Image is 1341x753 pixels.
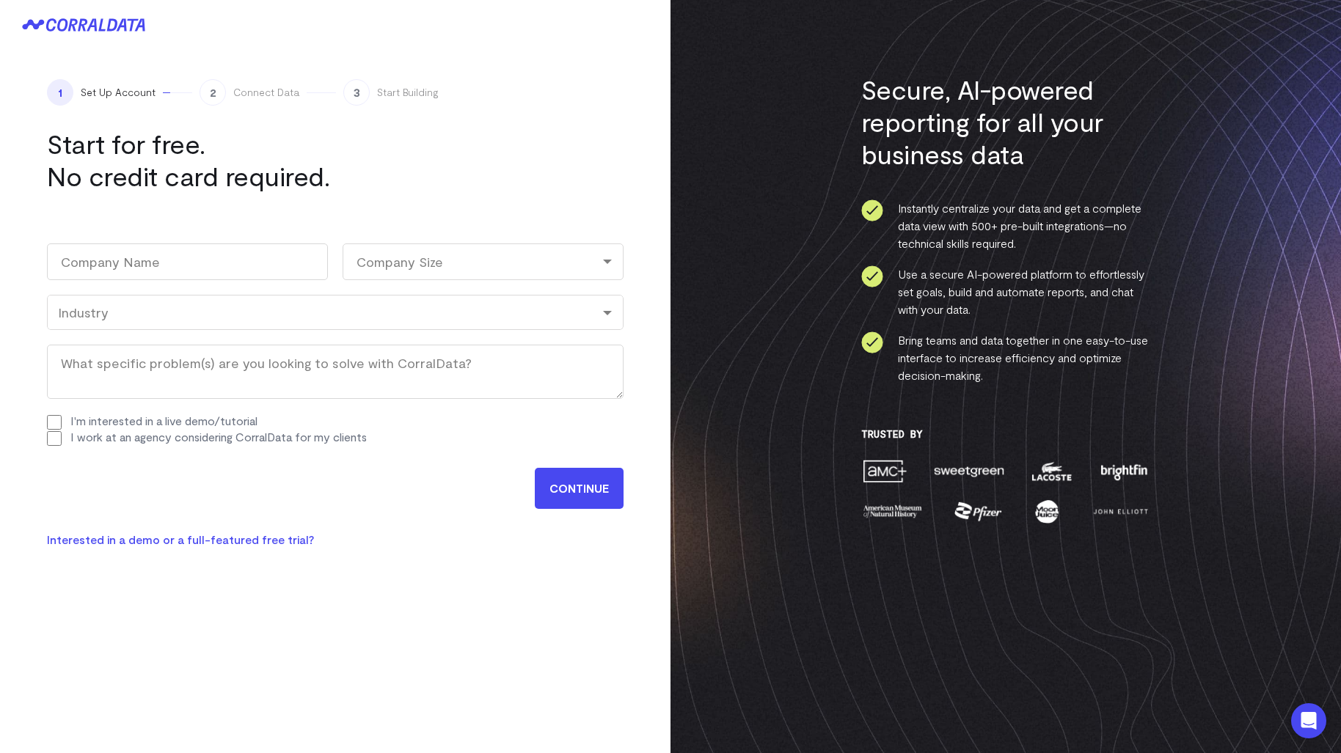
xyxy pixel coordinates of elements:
[343,79,370,106] span: 3
[47,243,328,280] input: Company Name
[47,79,73,106] span: 1
[47,128,428,192] h1: Start for free. No credit card required.
[343,243,624,280] div: Company Size
[70,414,257,427] label: I'm interested in a live demo/tutorial
[377,85,439,100] span: Start Building
[861,331,1151,384] li: Bring teams and data together in one easy-to-use interface to increase efficiency and optimize de...
[861,265,1151,318] li: Use a secure AI-powered platform to effortlessly set goals, build and automate reports, and chat ...
[58,304,613,320] div: Industry
[861,199,1151,252] li: Instantly centralize your data and get a complete data view with 500+ pre-built integrations—no t...
[70,430,367,444] label: I work at an agency considering CorralData for my clients
[233,85,299,100] span: Connect Data
[861,73,1151,170] h3: Secure, AI-powered reporting for all your business data
[47,532,314,546] a: Interested in a demo or a full-featured free trial?
[81,85,156,100] span: Set Up Account
[200,79,226,106] span: 2
[861,428,1151,440] h3: Trusted By
[1291,703,1326,738] div: Open Intercom Messenger
[535,468,624,509] input: CONTINUE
